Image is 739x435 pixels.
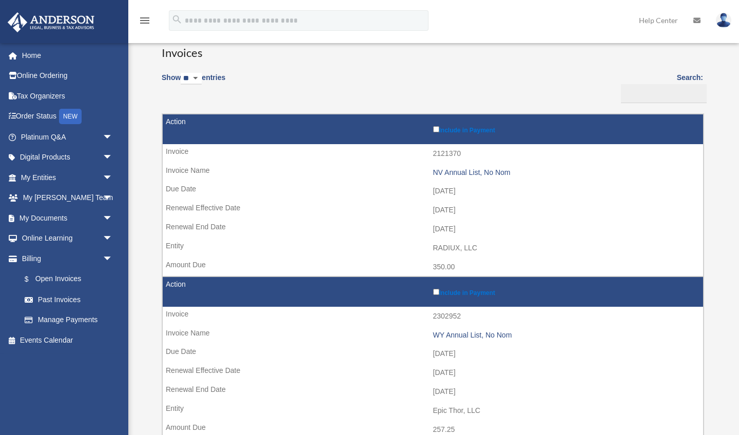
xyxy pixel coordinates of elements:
td: [DATE] [163,220,703,239]
i: menu [139,14,151,27]
span: arrow_drop_down [103,228,123,249]
img: Anderson Advisors Platinum Portal [5,12,98,32]
span: arrow_drop_down [103,147,123,168]
td: [DATE] [163,201,703,220]
td: [DATE] [163,182,703,201]
a: menu [139,18,151,27]
select: Showentries [181,73,202,85]
a: My Entitiesarrow_drop_down [7,167,128,188]
a: Platinum Q&Aarrow_drop_down [7,127,128,147]
a: My Documentsarrow_drop_down [7,208,128,228]
td: 350.00 [163,258,703,277]
div: NEW [59,109,82,124]
img: User Pic [716,13,731,28]
a: $Open Invoices [14,269,118,290]
i: search [171,14,183,25]
span: arrow_drop_down [103,167,123,188]
td: RADIUX, LLC [163,239,703,258]
input: Include in Payment [433,289,439,295]
label: Search: [617,71,703,103]
a: Past Invoices [14,289,123,310]
a: Manage Payments [14,310,123,330]
input: Include in Payment [433,126,439,132]
td: 2121370 [163,144,703,164]
td: [DATE] [163,363,703,383]
a: Events Calendar [7,330,128,350]
div: NV Annual List, No Nom [433,168,698,177]
span: arrow_drop_down [103,127,123,148]
a: Home [7,45,128,66]
td: [DATE] [163,344,703,364]
a: Online Learningarrow_drop_down [7,228,128,249]
div: WY Annual List, No Nom [433,331,698,340]
a: Billingarrow_drop_down [7,248,123,269]
label: Show entries [162,71,225,95]
a: Digital Productsarrow_drop_down [7,147,128,168]
span: arrow_drop_down [103,188,123,209]
h3: Invoices [162,35,703,61]
input: Search: [621,84,707,104]
a: Order StatusNEW [7,106,128,127]
a: My [PERSON_NAME] Teamarrow_drop_down [7,188,128,208]
label: Include in Payment [433,287,698,296]
td: 2302952 [163,307,703,326]
label: Include in Payment [433,124,698,134]
a: Online Ordering [7,66,128,86]
span: arrow_drop_down [103,208,123,229]
td: [DATE] [163,382,703,402]
span: $ [30,273,35,286]
td: Epic Thor, LLC [163,401,703,421]
a: Tax Organizers [7,86,128,106]
span: arrow_drop_down [103,248,123,269]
